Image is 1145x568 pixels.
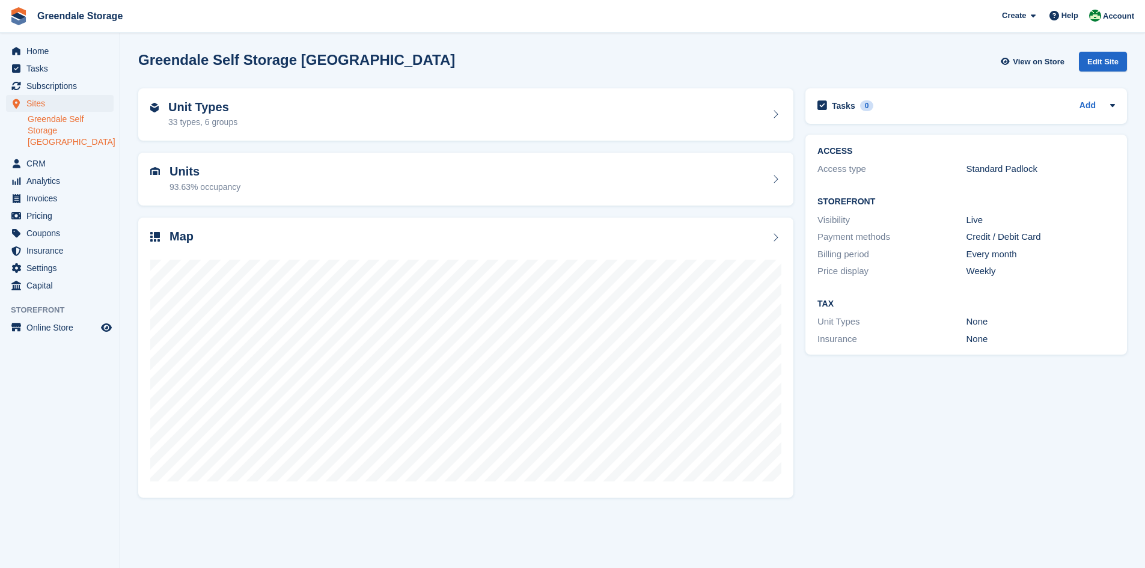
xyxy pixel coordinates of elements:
div: Insurance [817,332,966,346]
span: Help [1061,10,1078,22]
h2: Greendale Self Storage [GEOGRAPHIC_DATA] [138,52,455,68]
div: Visibility [817,213,966,227]
span: Create [1002,10,1026,22]
a: Units 93.63% occupancy [138,153,793,206]
span: Settings [26,260,99,276]
div: Billing period [817,248,966,261]
a: menu [6,277,114,294]
img: Jon [1089,10,1101,22]
span: Sites [26,95,99,112]
a: menu [6,242,114,259]
h2: Map [169,230,194,243]
a: menu [6,95,114,112]
div: Unit Types [817,315,966,329]
span: Online Store [26,319,99,336]
div: None [966,332,1115,346]
div: Weekly [966,264,1115,278]
h2: Units [169,165,240,179]
a: menu [6,78,114,94]
span: Tasks [26,60,99,77]
div: 33 types, 6 groups [168,116,237,129]
a: menu [6,155,114,172]
img: unit-type-icn-2b2737a686de81e16bb02015468b77c625bbabd49415b5ef34ead5e3b44a266d.svg [150,103,159,112]
span: Capital [26,277,99,294]
h2: Storefront [817,197,1115,207]
span: Analytics [26,173,99,189]
a: Preview store [99,320,114,335]
a: menu [6,207,114,224]
img: map-icn-33ee37083ee616e46c38cad1a60f524a97daa1e2b2c8c0bc3eb3415660979fc1.svg [150,232,160,242]
a: menu [6,190,114,207]
h2: Unit Types [168,100,237,114]
span: Home [26,43,99,60]
div: Live [966,213,1115,227]
span: Insurance [26,242,99,259]
a: Add [1079,99,1096,113]
span: Subscriptions [26,78,99,94]
a: View on Store [999,52,1069,72]
div: 0 [860,100,874,111]
a: Unit Types 33 types, 6 groups [138,88,793,141]
div: Every month [966,248,1115,261]
div: 93.63% occupancy [169,181,240,194]
img: stora-icon-8386f47178a22dfd0bd8f6a31ec36ba5ce8667c1dd55bd0f319d3a0aa187defe.svg [10,7,28,25]
h2: Tax [817,299,1115,309]
a: Greendale Self Storage [GEOGRAPHIC_DATA] [28,114,114,148]
div: Standard Padlock [966,162,1115,176]
img: unit-icn-7be61d7bf1b0ce9d3e12c5938cc71ed9869f7b940bace4675aadf7bd6d80202e.svg [150,167,160,176]
a: menu [6,260,114,276]
a: menu [6,43,114,60]
a: menu [6,60,114,77]
span: Pricing [26,207,99,224]
a: Edit Site [1079,52,1127,76]
span: Coupons [26,225,99,242]
a: Greendale Storage [32,6,127,26]
h2: ACCESS [817,147,1115,156]
a: menu [6,225,114,242]
a: menu [6,173,114,189]
div: Access type [817,162,966,176]
a: Map [138,218,793,498]
div: None [966,315,1115,329]
div: Price display [817,264,966,278]
h2: Tasks [832,100,855,111]
div: Edit Site [1079,52,1127,72]
span: CRM [26,155,99,172]
div: Credit / Debit Card [966,230,1115,244]
span: Storefront [11,304,120,316]
span: Invoices [26,190,99,207]
span: View on Store [1013,56,1064,68]
a: menu [6,319,114,336]
div: Payment methods [817,230,966,244]
span: Account [1103,10,1134,22]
